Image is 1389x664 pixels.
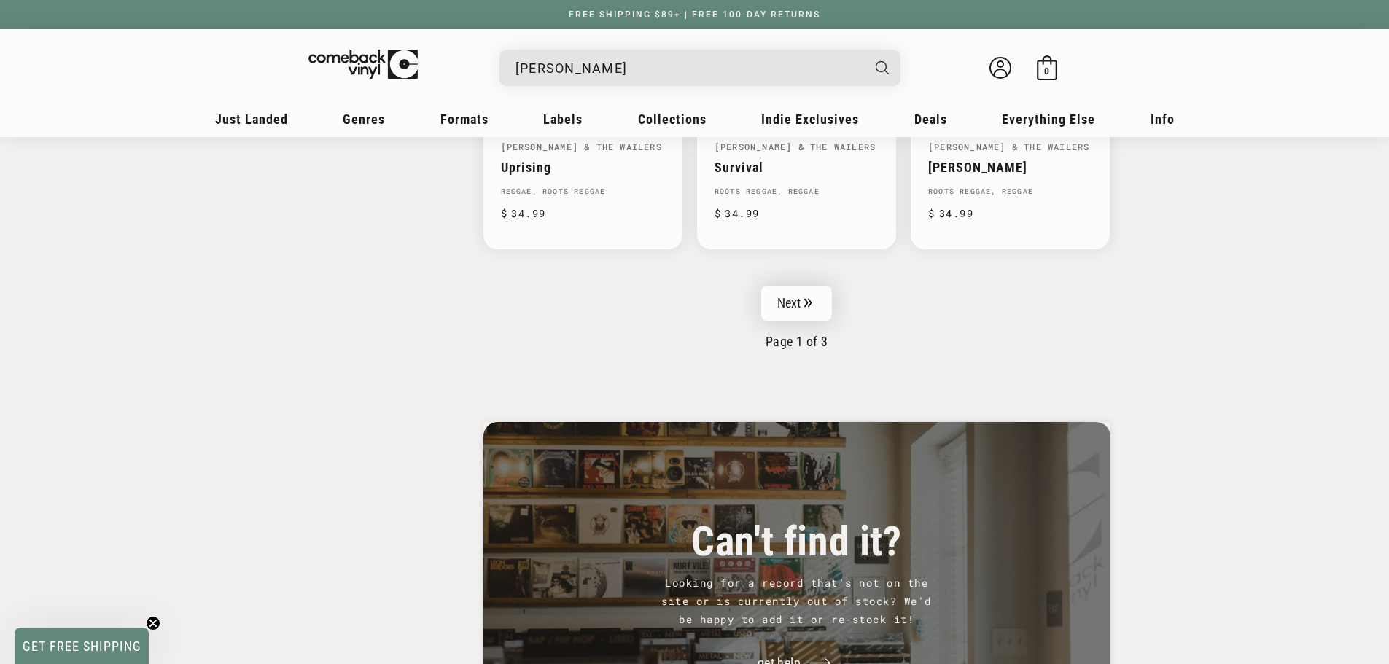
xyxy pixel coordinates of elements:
[638,112,707,127] span: Collections
[215,112,288,127] span: Just Landed
[658,574,935,629] p: Looking for a record that's not on the site or is currently out of stock? We'd be happy to add it...
[863,50,902,86] button: Search
[501,160,665,175] a: Uprising
[914,112,947,127] span: Deals
[520,525,1074,559] h3: Can't find it?
[928,141,1089,152] a: [PERSON_NAME] & The Wailers
[1151,112,1175,127] span: Info
[499,50,900,86] div: Search
[543,112,583,127] span: Labels
[483,334,1110,349] p: Page 1 of 3
[1044,66,1049,77] span: 0
[928,160,1092,175] a: [PERSON_NAME]
[1002,112,1095,127] span: Everything Else
[761,112,859,127] span: Indie Exclusives
[501,141,662,152] a: [PERSON_NAME] & The Wailers
[761,286,833,321] a: Next
[15,628,149,664] div: GET FREE SHIPPINGClose teaser
[146,616,160,630] button: Close teaser
[483,286,1110,349] nav: Pagination
[554,9,835,20] a: FREE SHIPPING $89+ | FREE 100-DAY RETURNS
[23,638,141,654] span: GET FREE SHIPPING
[343,112,385,127] span: Genres
[715,160,879,175] a: Survival
[715,141,876,152] a: [PERSON_NAME] & The Wailers
[515,53,861,83] input: When autocomplete results are available use up and down arrows to review and enter to select
[440,112,489,127] span: Formats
